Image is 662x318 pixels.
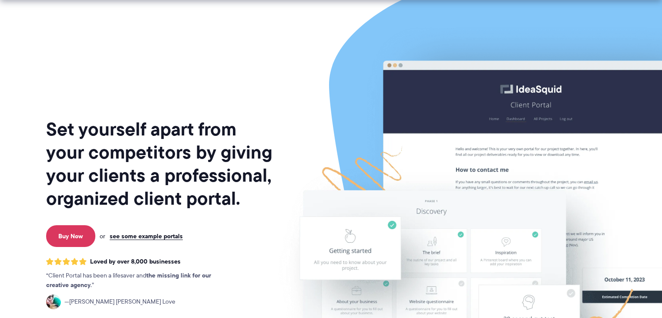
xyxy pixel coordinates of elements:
span: Loved by over 8,000 businesses [90,258,181,265]
p: Client Portal has been a lifesaver and . [46,271,229,290]
h1: Set yourself apart from your competitors by giving your clients a professional, organized client ... [46,118,274,210]
a: Buy Now [46,225,95,247]
a: see some example portals [110,232,183,240]
span: [PERSON_NAME] [PERSON_NAME] Love [64,297,175,307]
span: or [100,232,105,240]
strong: the missing link for our creative agency [46,271,211,290]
